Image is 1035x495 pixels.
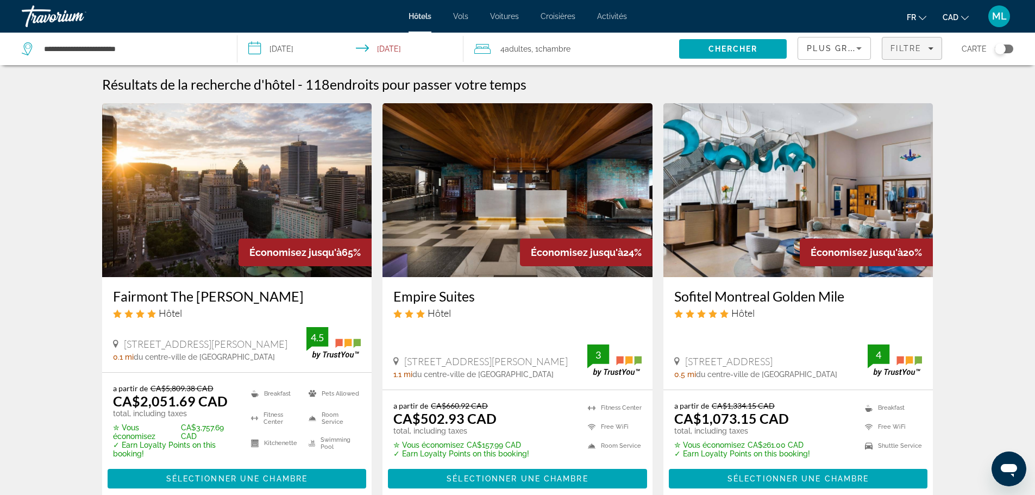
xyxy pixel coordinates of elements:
[674,401,709,410] span: a partir de
[520,239,653,266] div: 24%
[134,353,275,361] span: du centre-ville de [GEOGRAPHIC_DATA]
[249,247,342,258] span: Économisez jusqu'à
[102,103,372,277] img: Fairmont The Queen Elizabeth
[674,449,810,458] p: ✓ Earn Loyalty Points on this booking!
[490,12,519,21] a: Voitures
[393,427,529,435] p: total, including taxes
[113,441,237,458] p: ✓ Earn Loyalty Points on this booking!
[674,370,696,379] span: 0.5 mi
[388,469,647,488] button: Sélectionner une chambre
[731,307,755,319] span: Hôtel
[453,12,468,21] a: Vols
[113,307,361,319] div: 4 star Hotel
[541,12,575,21] span: Croisières
[811,247,903,258] span: Économisez jusqu'à
[113,409,237,418] p: total, including taxes
[860,401,922,415] li: Breakfast
[943,13,958,22] span: CAD
[674,427,810,435] p: total, including taxes
[669,472,928,484] a: Sélectionner une chambre
[679,39,787,59] button: Search
[393,370,412,379] span: 1.1 mi
[393,288,642,304] a: Empire Suites
[727,474,869,483] span: Sélectionner une chambre
[505,45,531,53] span: Adultes
[431,401,488,410] del: CA$660.92 CAD
[113,353,134,361] span: 0.1 mi
[113,423,178,441] span: ✮ Vous économisez
[43,41,221,57] input: Search hotel destination
[409,12,431,21] a: Hôtels
[246,409,303,428] li: Fitness Center
[685,355,773,367] span: [STREET_ADDRESS]
[962,41,987,57] span: Carte
[113,384,148,393] span: a partir de
[303,409,361,428] li: Room Service
[985,5,1013,28] button: User Menu
[860,420,922,434] li: Free WiFi
[696,370,837,379] span: du centre-ville de [GEOGRAPHIC_DATA]
[330,76,526,92] span: endroits pour passer votre temps
[306,327,361,359] img: TrustYou guest rating badge
[868,348,889,361] div: 4
[992,11,1007,22] span: ML
[807,44,937,53] span: Plus grandes économies
[388,472,647,484] a: Sélectionner une chambre
[113,393,228,409] ins: CA$2,051.69 CAD
[987,44,1013,54] button: Toggle map
[663,103,933,277] img: Sofitel Montreal Golden Mile
[587,348,609,361] div: 3
[393,410,497,427] ins: CA$502.93 CAD
[907,9,926,25] button: Change language
[531,41,570,57] span: , 1
[531,247,623,258] span: Économisez jusqu'à
[943,9,969,25] button: Change currency
[298,76,303,92] span: -
[113,288,361,304] a: Fairmont The [PERSON_NAME]
[108,469,367,488] button: Sélectionner une chambre
[582,420,642,434] li: Free WiFi
[582,439,642,453] li: Room Service
[597,12,627,21] a: Activités
[582,401,642,415] li: Fitness Center
[674,307,923,319] div: 5 star Hotel
[237,33,464,65] button: Select check in and out date
[882,37,942,60] button: Filters
[807,42,862,55] mat-select: Sort by
[669,469,928,488] button: Sélectionner une chambre
[907,13,916,22] span: fr
[303,384,361,403] li: Pets Allowed
[166,474,308,483] span: Sélectionner une chambre
[447,474,588,483] span: Sélectionner une chambre
[246,384,303,403] li: Breakfast
[393,441,464,449] span: ✮ Vous économisez
[800,239,933,266] div: 20%
[868,344,922,377] img: TrustYou guest rating badge
[860,439,922,453] li: Shuttle Service
[992,452,1026,486] iframe: Bouton de lancement de la fenêtre de messagerie
[382,103,653,277] img: Empire Suites
[404,355,568,367] span: [STREET_ADDRESS][PERSON_NAME]
[674,410,789,427] ins: CA$1,073.15 CAD
[393,401,428,410] span: a partir de
[306,331,328,344] div: 4.5
[708,45,758,53] span: Chercher
[150,384,214,393] del: CA$5,809.38 CAD
[393,307,642,319] div: 3 star Hotel
[159,307,182,319] span: Hôtel
[246,434,303,453] li: Kitchenette
[712,401,775,410] del: CA$1,334.15 CAD
[587,344,642,377] img: TrustYou guest rating badge
[305,76,526,92] h2: 118
[393,449,529,458] p: ✓ Earn Loyalty Points on this booking!
[538,45,570,53] span: Chambre
[108,472,367,484] a: Sélectionner une chambre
